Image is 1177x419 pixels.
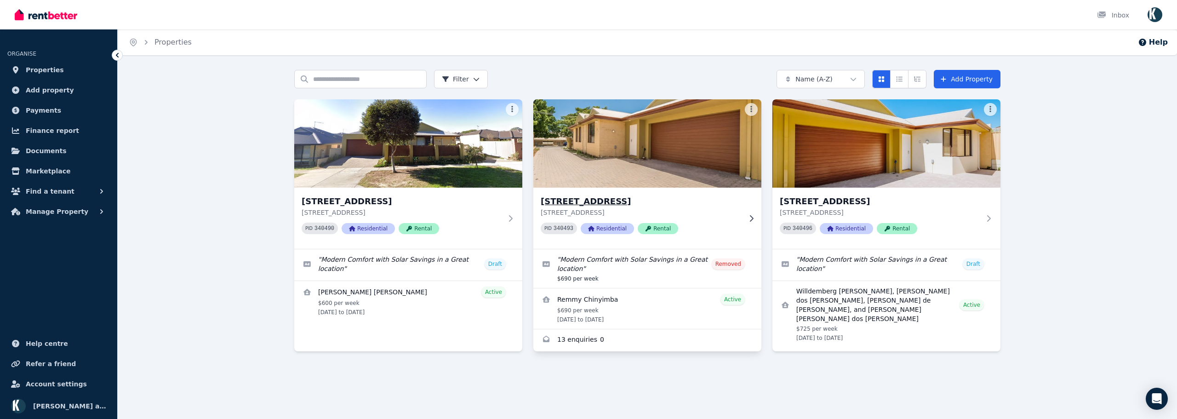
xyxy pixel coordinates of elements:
p: [STREET_ADDRESS] [541,208,741,217]
nav: Breadcrumb [118,29,203,55]
button: More options [984,103,997,116]
a: Finance report [7,121,110,140]
span: Rental [877,223,917,234]
button: Manage Property [7,202,110,221]
a: Help centre [7,334,110,353]
a: 24B Climping Street, Balga[STREET_ADDRESS][STREET_ADDRESS]PID 340493ResidentialRental [533,99,761,249]
span: Residential [342,223,395,234]
button: Card view [872,70,891,88]
a: 24A Climping Street, Balga[STREET_ADDRESS][STREET_ADDRESS]PID 340490ResidentialRental [294,99,522,249]
a: 24C Climping Street, Balga[STREET_ADDRESS][STREET_ADDRESS]PID 340496ResidentialRental [772,99,1000,249]
a: Edit listing: Modern Comfort with Solar Savings in a Great location [294,249,522,281]
a: Add property [7,81,110,99]
p: [STREET_ADDRESS] [302,208,502,217]
span: Finance report [26,125,79,136]
code: 340493 [554,225,573,232]
span: Find a tenant [26,186,74,197]
button: Help [1138,37,1168,48]
span: Marketplace [26,166,70,177]
a: Add Property [934,70,1000,88]
a: Marketplace [7,162,110,180]
small: PID [783,226,791,231]
h3: [STREET_ADDRESS] [541,195,741,208]
span: Add property [26,85,74,96]
img: 24C Climping Street, Balga [772,99,1000,188]
img: Omid Ferdowsian as trustee for The Ferdowsian Trust [11,399,26,413]
a: Properties [154,38,192,46]
a: Edit listing: Modern Comfort with Solar Savings in a Great location [772,249,1000,281]
img: 24A Climping Street, Balga [294,99,522,188]
span: ORGANISE [7,51,36,57]
button: Filter [434,70,488,88]
a: Edit listing: Modern Comfort with Solar Savings in a Great location [533,249,761,288]
a: Documents [7,142,110,160]
small: PID [305,226,313,231]
span: Residential [820,223,873,234]
a: Payments [7,101,110,120]
button: Find a tenant [7,182,110,201]
p: [STREET_ADDRESS] [780,208,980,217]
span: Rental [638,223,678,234]
h3: [STREET_ADDRESS] [302,195,502,208]
div: View options [872,70,926,88]
a: Enquiries for 24B Climping Street, Balga [533,329,761,351]
div: Open Intercom Messenger [1146,388,1168,410]
span: Manage Property [26,206,88,217]
span: Filter [442,75,469,84]
button: Expanded list view [908,70,926,88]
button: More options [506,103,519,116]
button: Name (A-Z) [777,70,865,88]
a: View details for Marie Veronique Desiree Wosgien [294,281,522,321]
code: 340490 [314,225,334,232]
img: 24B Climping Street, Balga [528,97,767,190]
a: View details for Remmy Chinyimba [533,288,761,329]
a: Account settings [7,375,110,393]
span: Payments [26,105,61,116]
span: Help centre [26,338,68,349]
div: Inbox [1097,11,1129,20]
span: Name (A-Z) [795,75,833,84]
span: Refer a friend [26,358,76,369]
img: Omid Ferdowsian as trustee for The Ferdowsian Trust [1148,7,1162,22]
a: View details for Willdemberg Sued Costa Silva, Patricia Borges dos Santos, Iago Matheus Nobrega d... [772,281,1000,347]
small: PID [544,226,552,231]
span: Documents [26,145,67,156]
button: More options [745,103,758,116]
span: [PERSON_NAME] as trustee for The Ferdowsian Trust [33,401,106,412]
span: Residential [581,223,634,234]
button: Compact list view [890,70,908,88]
a: Refer a friend [7,355,110,373]
span: Rental [399,223,439,234]
span: Account settings [26,379,87,390]
img: RentBetter [15,8,77,22]
span: Properties [26,64,64,75]
a: Properties [7,61,110,79]
code: 340496 [793,225,812,232]
h3: [STREET_ADDRESS] [780,195,980,208]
